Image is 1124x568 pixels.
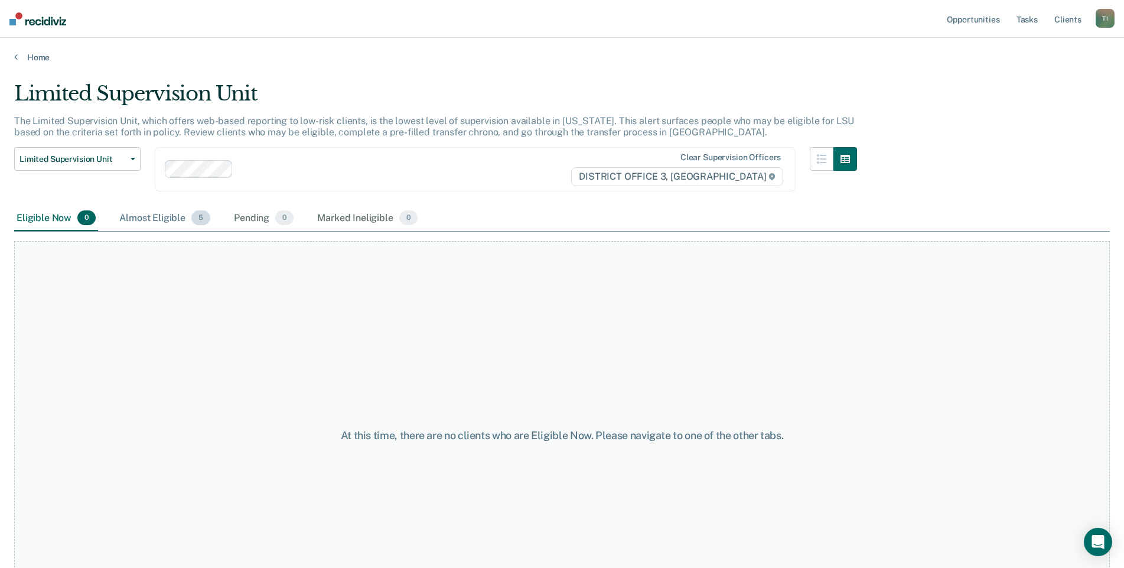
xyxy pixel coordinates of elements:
[571,167,783,186] span: DISTRICT OFFICE 3, [GEOGRAPHIC_DATA]
[275,210,294,226] span: 0
[315,206,420,232] div: Marked Ineligible0
[9,12,66,25] img: Recidiviz
[1096,9,1115,28] div: T I
[14,82,857,115] div: Limited Supervision Unit
[14,52,1110,63] a: Home
[19,154,126,164] span: Limited Supervision Unit
[117,206,213,232] div: Almost Eligible5
[1084,528,1112,556] div: Open Intercom Messenger
[232,206,296,232] div: Pending0
[191,210,210,226] span: 5
[14,206,98,232] div: Eligible Now0
[288,429,836,442] div: At this time, there are no clients who are Eligible Now. Please navigate to one of the other tabs.
[1096,9,1115,28] button: TI
[14,147,141,171] button: Limited Supervision Unit
[77,210,96,226] span: 0
[680,152,781,163] div: Clear supervision officers
[14,115,854,138] p: The Limited Supervision Unit, which offers web-based reporting to low-risk clients, is the lowest...
[399,210,418,226] span: 0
